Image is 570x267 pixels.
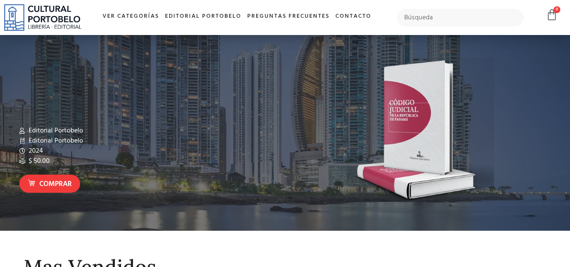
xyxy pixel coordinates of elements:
span: Editorial Portobelo [27,126,83,136]
span: 2024 [27,146,43,156]
span: $ 50.00 [27,156,50,166]
span: 0 [554,6,560,13]
span: Comprar [39,179,72,190]
a: Comprar [19,175,80,193]
a: Ver Categorías [100,8,162,26]
a: Editorial Portobelo [162,8,244,26]
a: Preguntas frecuentes [244,8,332,26]
a: 0 [546,9,558,21]
input: Búsqueda [397,9,524,27]
span: Editorial Portobelo [27,136,83,146]
a: Contacto [332,8,374,26]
